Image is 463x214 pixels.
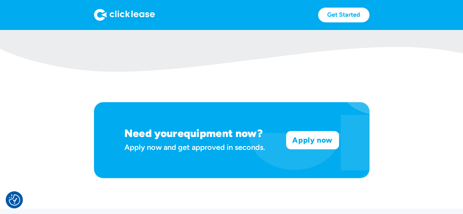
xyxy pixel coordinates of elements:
[124,141,277,154] div: Apply now and get approved in seconds.
[9,194,20,206] img: Revisit consent button
[94,9,155,21] img: Logo
[286,131,339,149] a: Apply now
[9,194,20,206] button: Consent Preferences
[318,8,369,22] a: Get Started
[124,127,178,140] h1: Need your
[177,127,263,140] h1: equipment now?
